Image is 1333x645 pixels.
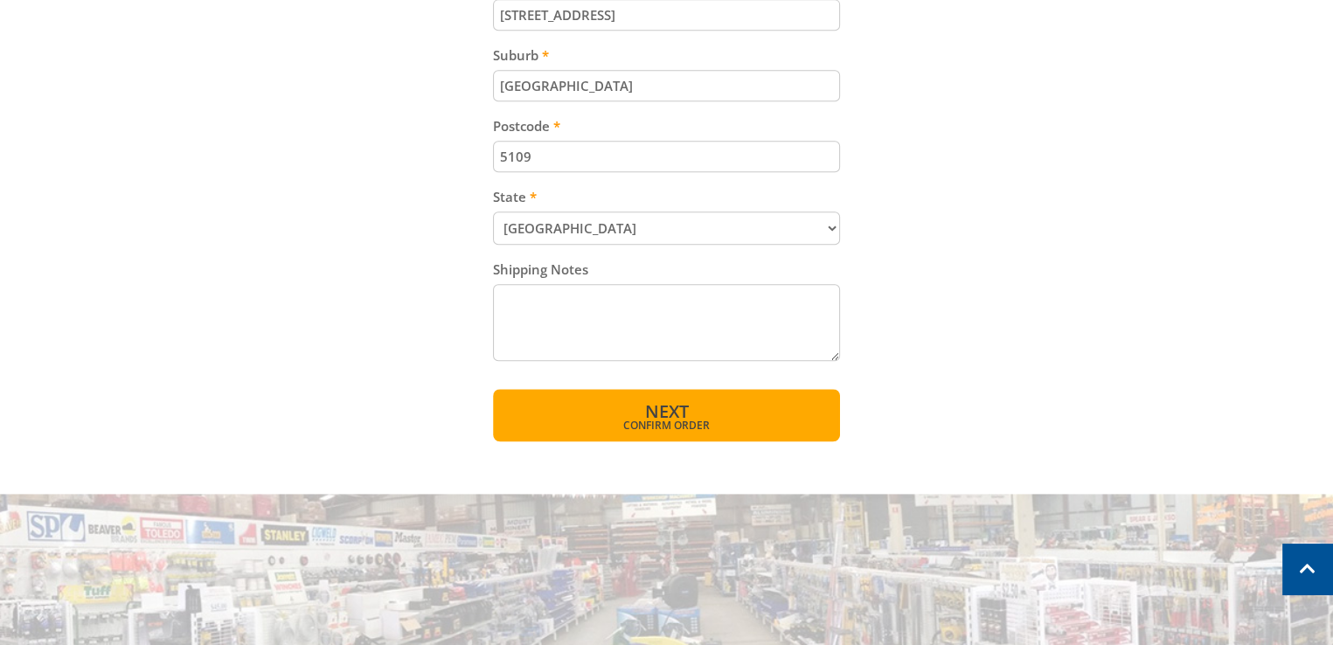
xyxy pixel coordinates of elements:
label: Suburb [493,45,840,66]
input: Please enter your postcode. [493,141,840,172]
input: Please enter your suburb. [493,70,840,101]
span: Next [644,399,688,423]
span: Confirm order [531,420,802,431]
button: Next Confirm order [493,389,840,441]
label: Shipping Notes [493,259,840,280]
label: Postcode [493,115,840,136]
label: State [493,186,840,207]
select: Please select your state. [493,212,840,245]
